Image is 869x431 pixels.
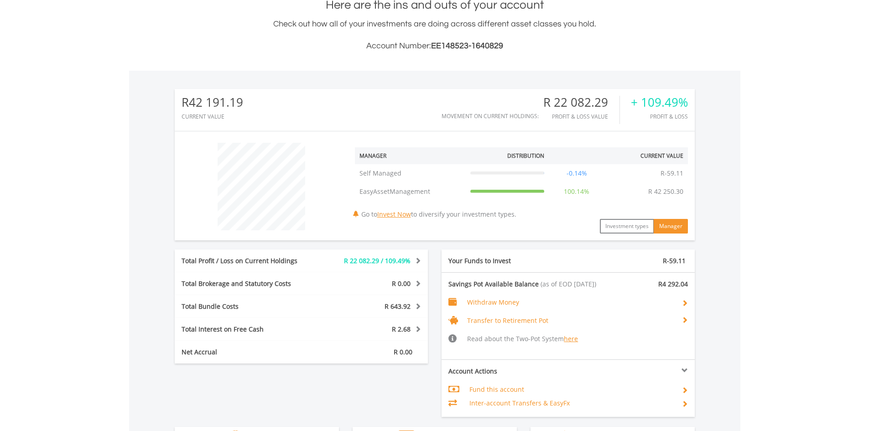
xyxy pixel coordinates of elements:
[182,96,243,109] div: R42 191.19
[663,256,686,265] span: R-59.11
[431,42,503,50] span: EE148523-1640829
[442,367,568,376] div: Account Actions
[348,138,695,234] div: Go to to diversify your investment types.
[541,280,596,288] span: (as of EOD [DATE])
[344,256,411,265] span: R 22 082.29 / 109.49%
[377,210,411,218] a: Invest Now
[175,348,323,357] div: Net Accrual
[654,219,688,234] button: Manager
[394,348,412,356] span: R 0.00
[467,334,578,343] span: Read about the Two-Pot System
[355,164,466,182] td: Self Managed
[656,164,688,182] td: R-59.11
[355,182,466,201] td: EasyAssetManagement
[543,96,619,109] div: R 22 082.29
[175,40,695,52] h3: Account Number:
[175,325,323,334] div: Total Interest on Free Cash
[644,182,688,201] td: R 42 250.30
[549,182,604,201] td: 100.14%
[543,114,619,119] div: Profit & Loss Value
[467,298,519,306] span: Withdraw Money
[175,279,323,288] div: Total Brokerage and Statutory Costs
[604,147,688,164] th: Current Value
[392,279,411,288] span: R 0.00
[385,302,411,311] span: R 643.92
[631,280,695,289] div: R4 292.04
[355,147,466,164] th: Manager
[507,152,544,160] div: Distribution
[467,316,548,325] span: Transfer to Retirement Pot
[631,114,688,119] div: Profit & Loss
[442,113,539,119] div: Movement on Current Holdings:
[549,164,604,182] td: -0.14%
[442,256,568,265] div: Your Funds to Invest
[600,219,654,234] button: Investment types
[182,114,243,119] div: CURRENT VALUE
[175,256,323,265] div: Total Profit / Loss on Current Holdings
[175,18,695,52] div: Check out how all of your investments are doing across different asset classes you hold.
[631,96,688,109] div: + 109.49%
[175,302,323,311] div: Total Bundle Costs
[392,325,411,333] span: R 2.68
[469,396,674,410] td: Inter-account Transfers & EasyFx
[564,334,578,343] a: here
[448,280,539,288] span: Savings Pot Available Balance
[469,383,674,396] td: Fund this account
